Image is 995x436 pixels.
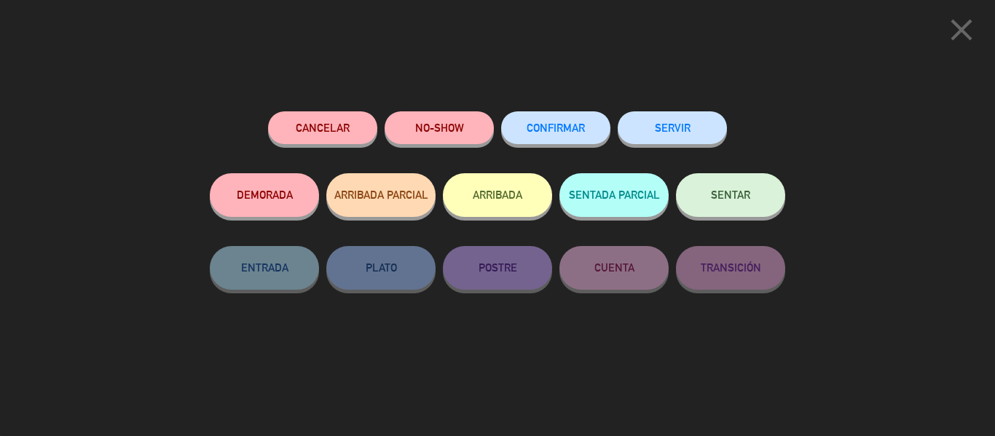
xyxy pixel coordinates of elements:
[676,173,785,217] button: SENTAR
[326,246,436,290] button: PLATO
[268,111,377,144] button: Cancelar
[443,246,552,290] button: POSTRE
[210,173,319,217] button: DEMORADA
[939,11,984,54] button: close
[676,246,785,290] button: TRANSICIÓN
[443,173,552,217] button: ARRIBADA
[334,189,428,201] span: ARRIBADA PARCIAL
[559,246,669,290] button: CUENTA
[326,173,436,217] button: ARRIBADA PARCIAL
[559,173,669,217] button: SENTADA PARCIAL
[618,111,727,144] button: SERVIR
[711,189,750,201] span: SENTAR
[385,111,494,144] button: NO-SHOW
[501,111,610,144] button: CONFIRMAR
[527,122,585,134] span: CONFIRMAR
[943,12,980,48] i: close
[210,246,319,290] button: ENTRADA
